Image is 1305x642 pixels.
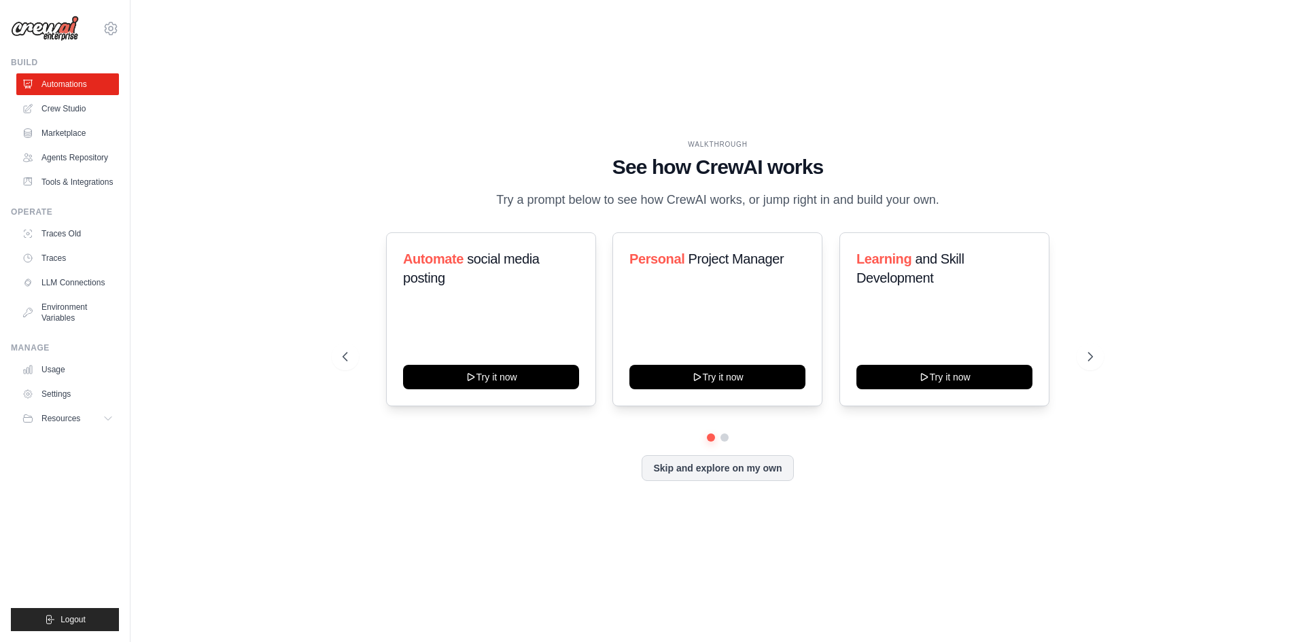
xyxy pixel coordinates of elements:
a: Usage [16,359,119,380]
button: Try it now [403,365,579,389]
button: Try it now [856,365,1032,389]
button: Logout [11,608,119,631]
span: Resources [41,413,80,424]
div: WALKTHROUGH [343,139,1093,149]
a: Tools & Integrations [16,171,119,193]
img: Logo [11,16,79,41]
a: Traces Old [16,223,119,245]
a: Crew Studio [16,98,119,120]
span: Automate [403,251,464,266]
button: Skip and explore on my own [642,455,793,481]
p: Try a prompt below to see how CrewAI works, or jump right in and build your own. [489,190,946,210]
a: Traces [16,247,119,269]
span: Personal [629,251,684,266]
button: Try it now [629,365,805,389]
div: Build [11,57,119,68]
div: Operate [11,207,119,217]
span: social media posting [403,251,540,285]
a: LLM Connections [16,272,119,293]
h1: See how CrewAI works [343,155,1093,179]
span: and Skill Development [856,251,964,285]
span: Project Manager [689,251,784,266]
div: Manage [11,342,119,353]
span: Learning [856,251,911,266]
a: Environment Variables [16,296,119,329]
a: Settings [16,383,119,405]
button: Resources [16,408,119,429]
a: Agents Repository [16,147,119,168]
span: Logout [60,614,86,625]
a: Automations [16,73,119,95]
a: Marketplace [16,122,119,144]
